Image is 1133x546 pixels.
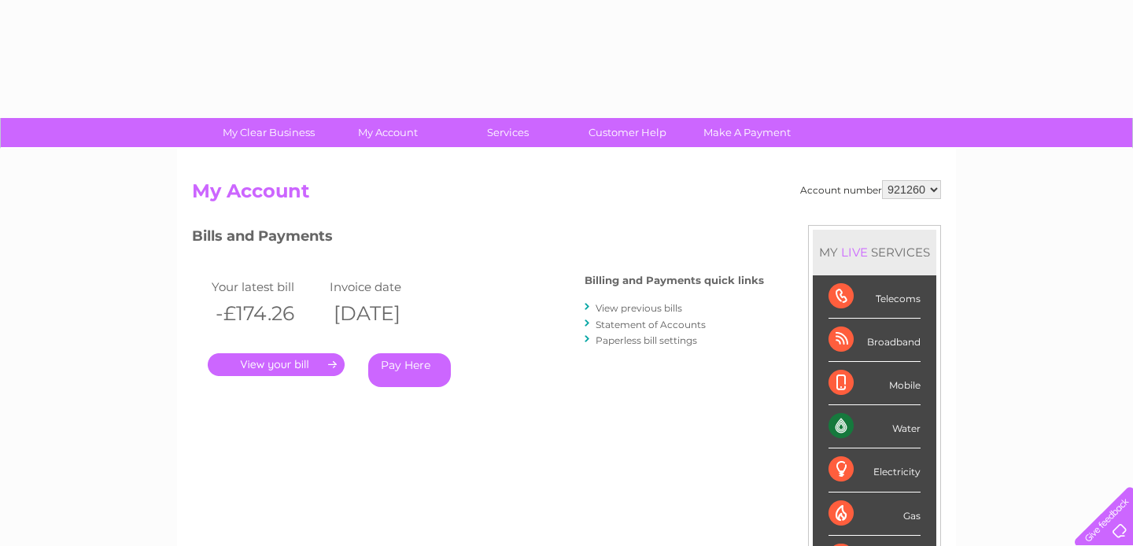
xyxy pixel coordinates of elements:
a: My Account [323,118,453,147]
td: Invoice date [326,276,444,297]
div: Electricity [829,448,921,492]
div: MY SERVICES [813,230,936,275]
a: Pay Here [368,353,451,387]
a: View previous bills [596,302,682,314]
h3: Bills and Payments [192,225,764,253]
div: LIVE [838,245,871,260]
a: Paperless bill settings [596,334,697,346]
td: Your latest bill [208,276,326,297]
a: My Clear Business [204,118,334,147]
h2: My Account [192,180,941,210]
a: Make A Payment [682,118,812,147]
div: Telecoms [829,275,921,319]
a: Statement of Accounts [596,319,706,330]
h4: Billing and Payments quick links [585,275,764,286]
a: Customer Help [563,118,692,147]
div: Mobile [829,362,921,405]
a: . [208,353,345,376]
div: Account number [800,180,941,199]
div: Broadband [829,319,921,362]
div: Water [829,405,921,448]
div: Gas [829,493,921,536]
th: -£174.26 [208,297,326,330]
th: [DATE] [326,297,444,330]
a: Services [443,118,573,147]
